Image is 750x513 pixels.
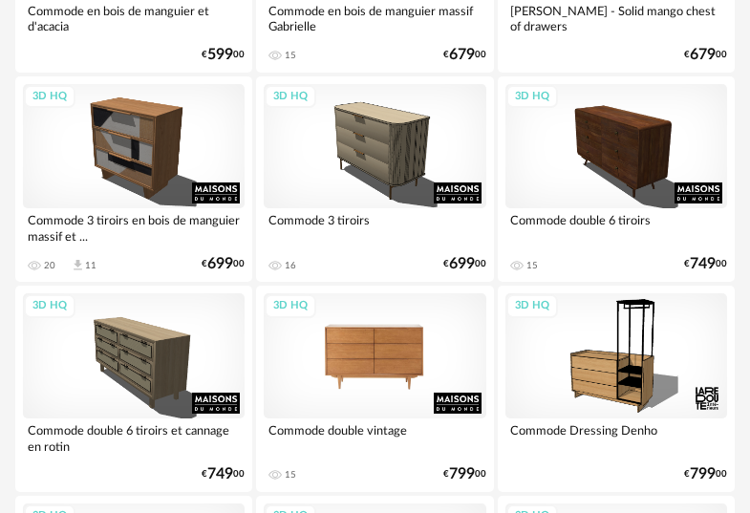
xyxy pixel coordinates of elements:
[690,258,716,270] span: 749
[285,469,296,481] div: 15
[15,76,252,283] a: 3D HQ Commode 3 tiroirs en bois de manguier massif et ... 20 Download icon 11 €69900
[71,258,85,272] span: Download icon
[202,258,245,270] div: € 00
[684,468,727,481] div: € 00
[690,468,716,481] span: 799
[498,76,735,283] a: 3D HQ Commode double 6 tiroirs 15 €74900
[449,468,475,481] span: 799
[684,49,727,61] div: € 00
[285,260,296,271] div: 16
[202,49,245,61] div: € 00
[443,468,486,481] div: € 00
[207,258,233,270] span: 699
[285,50,296,61] div: 15
[202,468,245,481] div: € 00
[684,258,727,270] div: € 00
[256,286,493,492] a: 3D HQ Commode double vintage 15 €79900
[505,418,727,457] div: Commode Dressing Denho
[505,208,727,246] div: Commode double 6 tiroirs
[24,85,75,109] div: 3D HQ
[443,258,486,270] div: € 00
[256,76,493,283] a: 3D HQ Commode 3 tiroirs 16 €69900
[449,258,475,270] span: 699
[265,85,316,109] div: 3D HQ
[506,85,558,109] div: 3D HQ
[85,260,96,271] div: 11
[207,468,233,481] span: 749
[23,208,245,246] div: Commode 3 tiroirs en bois de manguier massif et ...
[264,418,485,457] div: Commode double vintage
[449,49,475,61] span: 679
[44,260,55,271] div: 20
[24,294,75,318] div: 3D HQ
[526,260,538,271] div: 15
[498,286,735,492] a: 3D HQ Commode Dressing Denho €79900
[443,49,486,61] div: € 00
[506,294,558,318] div: 3D HQ
[690,49,716,61] span: 679
[265,294,316,318] div: 3D HQ
[207,49,233,61] span: 599
[15,286,252,492] a: 3D HQ Commode double 6 tiroirs et cannage en rotin €74900
[23,418,245,457] div: Commode double 6 tiroirs et cannage en rotin
[264,208,485,246] div: Commode 3 tiroirs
